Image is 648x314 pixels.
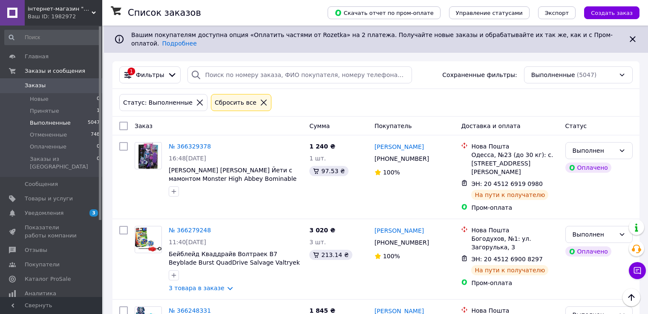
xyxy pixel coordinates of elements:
img: Фото товару [138,143,158,169]
span: 1 240 ₴ [309,143,335,150]
span: 1 845 ₴ [309,307,335,314]
span: Оплаченные [30,143,66,151]
span: Доставка и оплата [461,123,520,129]
div: Выполнен [573,146,615,155]
span: Управление статусами [456,10,523,16]
a: № 366248331 [169,307,211,314]
a: [PERSON_NAME] [374,226,424,235]
span: Фильтры [136,71,164,79]
button: Скачать отчет по пром-оплате [328,6,441,19]
span: 748 [91,131,100,139]
span: 1 [97,107,100,115]
a: 3 товара в заказе [169,285,225,291]
div: Статус: Выполненные [121,98,194,107]
span: Покупатель [374,123,412,129]
button: Наверх [622,288,640,306]
span: інтернет-магазин "Радість" [28,5,92,13]
span: Каталог ProSale [25,275,71,283]
button: Экспорт [538,6,576,19]
span: 3 020 ₴ [309,227,335,234]
span: 0 [97,143,100,151]
a: Создать заказ [576,9,639,16]
h1: Список заказов [128,8,201,18]
div: Одесса, №23 (до 30 кг): с. [STREET_ADDRESS][PERSON_NAME] [471,151,558,176]
button: Управление статусами [449,6,530,19]
span: 1 шт. [309,155,326,162]
span: 5047 [88,119,100,127]
span: Товары и услуги [25,195,73,203]
div: 213.14 ₴ [309,250,352,260]
div: Сбросить все [213,98,258,107]
button: Создать заказ [584,6,639,19]
a: № 366329378 [169,143,211,150]
span: (5047) [577,71,597,78]
div: Пром-оплата [471,279,558,287]
span: Принятые [30,107,59,115]
a: Подробнее [162,40,197,47]
span: 100% [383,169,400,176]
div: Пром-оплата [471,203,558,212]
span: Выполненные [531,71,575,79]
span: Главная [25,53,49,60]
span: 11:40[DATE] [169,239,206,245]
span: ЭН: 20 4512 6919 0980 [471,180,543,187]
span: [PHONE_NUMBER] [374,155,429,162]
span: Новые [30,95,49,103]
span: Показатели работы компании [25,224,79,239]
span: Сохраненные фильтры: [442,71,517,79]
span: Аналитика [25,290,56,297]
span: Статус [565,123,587,129]
span: Экспорт [545,10,569,16]
span: Отмененные [30,131,67,139]
span: Уведомления [25,209,63,217]
a: Фото товару [135,142,162,169]
span: Заказы и сообщения [25,67,85,75]
span: Сумма [309,123,330,129]
div: Оплачено [565,246,611,257]
div: На пути к получателю [471,190,548,200]
div: Нова Пошта [471,142,558,151]
span: Выполненные [30,119,71,127]
div: Нова Пошта [471,226,558,234]
button: Чат с покупателем [629,262,646,279]
img: Фото товару [135,228,161,251]
span: 3 [89,209,98,217]
span: Отзывы [25,246,47,254]
span: ЭН: 20 4512 6900 8297 [471,256,543,263]
div: Ваш ID: 1982972 [28,13,102,20]
span: Сообщения [25,180,58,188]
span: Заказы [25,82,46,89]
span: Скачать отчет по пром-оплате [334,9,434,17]
span: Заказы из [GEOGRAPHIC_DATA] [30,155,97,171]
span: 100% [383,253,400,260]
span: 3 шт. [309,239,326,245]
div: На пути к получателю [471,265,548,275]
a: [PERSON_NAME] [374,143,424,151]
span: Вашим покупателям доступна опция «Оплатить частями от Rozetka» на 2 платежа. Получайте новые зака... [131,31,613,47]
span: Покупатели [25,261,60,268]
a: [PERSON_NAME] [PERSON_NAME] Йети с мамонтом Monster High Abbey Bominable Yeti Fashion HNF64 Оригинал [169,167,297,191]
a: Фото товару [135,226,162,253]
span: 0 [97,95,100,103]
input: Поиск [4,30,101,45]
div: Богодухов, №1: ул. Загорулька, 3 [471,234,558,251]
input: Поиск по номеру заказа, ФИО покупателя, номеру телефона, Email, номеру накладной [187,66,412,83]
div: Оплачено [565,163,611,173]
a: Бейблейд Кваддрайв Волтраек В7 Beyblade Burst QuadDrive Salvage Valtryek V7 Spinning [169,251,300,274]
div: 97.53 ₴ [309,166,348,176]
span: Заказ [135,123,153,129]
span: 16:48[DATE] [169,155,206,162]
span: [PHONE_NUMBER] [374,239,429,246]
span: Создать заказ [591,10,633,16]
a: № 366279248 [169,227,211,234]
div: Выполнен [573,230,615,239]
span: 0 [97,155,100,171]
